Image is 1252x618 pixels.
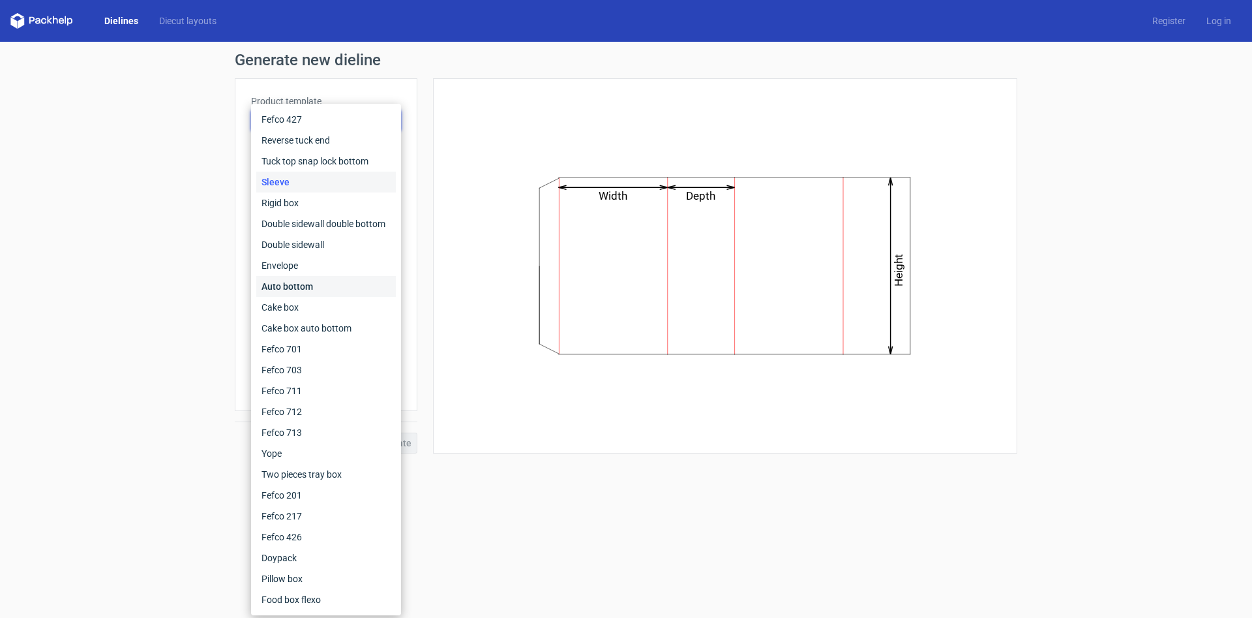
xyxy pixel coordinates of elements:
div: Fefco 217 [256,506,396,527]
a: Register [1142,14,1196,27]
label: Product template [251,95,401,108]
text: Height [893,254,906,286]
div: Double sidewall double bottom [256,213,396,234]
a: Diecut layouts [149,14,227,27]
div: Two pieces tray box [256,464,396,485]
div: Doypack [256,548,396,568]
div: Fefco 427 [256,109,396,130]
div: Fefco 711 [256,380,396,401]
div: Sleeve [256,172,396,193]
div: Yope [256,443,396,464]
a: Log in [1196,14,1242,27]
div: Auto bottom [256,276,396,297]
div: Fefco 713 [256,422,396,443]
div: Envelope [256,255,396,276]
div: Tuck top snap lock bottom [256,151,396,172]
text: Depth [687,189,716,202]
div: Cake box [256,297,396,318]
a: Dielines [94,14,149,27]
div: Rigid box [256,193,396,213]
div: Cake box auto bottom [256,318,396,339]
text: Width [599,189,628,202]
div: Fefco 703 [256,360,396,380]
h1: Generate new dieline [235,52,1017,68]
div: Fefco 712 [256,401,396,422]
div: Double sidewall [256,234,396,255]
div: Food box flexo [256,589,396,610]
div: Fefco 701 [256,339,396,360]
div: Reverse tuck end [256,130,396,151]
div: Pillow box [256,568,396,589]
div: Fefco 426 [256,527,396,548]
div: Fefco 201 [256,485,396,506]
